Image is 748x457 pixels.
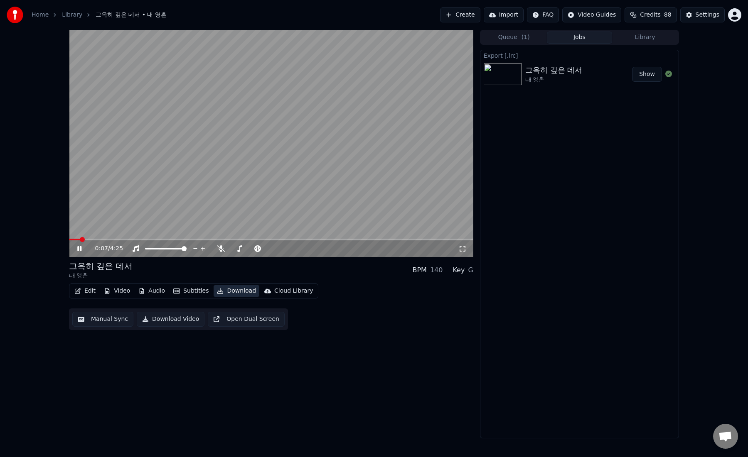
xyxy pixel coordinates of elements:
[95,244,115,253] div: /
[101,285,133,297] button: Video
[32,11,167,19] nav: breadcrumb
[468,265,473,275] div: G
[274,287,313,295] div: Cloud Library
[214,285,259,297] button: Download
[430,265,443,275] div: 140
[69,272,133,280] div: 내 영혼
[612,32,678,44] button: Library
[135,285,168,297] button: Audio
[71,285,99,297] button: Edit
[95,244,108,253] span: 0:07
[680,7,725,22] button: Settings
[525,76,582,84] div: 내 영혼
[96,11,167,19] span: 그윽히 깊은 데서 • 내 영혼
[664,11,672,19] span: 88
[170,285,212,297] button: Subtitles
[562,7,621,22] button: Video Guides
[527,7,559,22] button: FAQ
[547,32,613,44] button: Jobs
[208,312,285,327] button: Open Dual Screen
[440,7,480,22] button: Create
[525,64,582,76] div: 그윽히 깊은 데서
[522,33,530,42] span: ( 1 )
[625,7,677,22] button: Credits88
[69,260,133,272] div: 그윽히 깊은 데서
[72,312,133,327] button: Manual Sync
[713,424,738,449] a: 채팅 열기
[696,11,719,19] div: Settings
[640,11,660,19] span: Credits
[137,312,204,327] button: Download Video
[484,7,524,22] button: Import
[7,7,23,23] img: youka
[453,265,465,275] div: Key
[62,11,82,19] a: Library
[632,67,662,82] button: Show
[481,32,547,44] button: Queue
[110,244,123,253] span: 4:25
[480,50,679,60] div: Export [.lrc]
[412,265,426,275] div: BPM
[32,11,49,19] a: Home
